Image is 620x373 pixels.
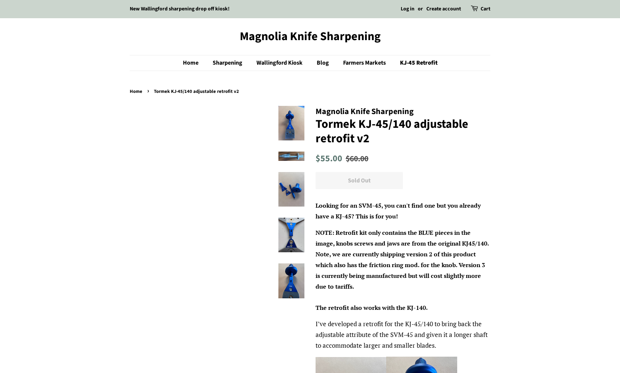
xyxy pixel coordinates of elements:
img: Tormek KJ-45/140 adjustable retrofit v2 [278,172,304,207]
a: Home [183,55,206,71]
span: Tormek KJ-45/140 adjustable retrofit v2 [154,88,241,95]
span: $55.00 [316,152,342,165]
a: Home [130,88,144,95]
a: Farmers Markets [338,55,393,71]
a: New Wallingford sharpening drop off kiosk! [130,5,230,13]
span: › [147,86,151,95]
a: KJ-45 Retrofit [394,55,437,71]
a: Wallingford Kiosk [251,55,310,71]
li: or [418,5,423,14]
h1: Tormek KJ-45/140 adjustable retrofit v2 [316,117,490,146]
img: Tormek KJ-45/140 adjustable retrofit v2 [278,106,304,140]
span: Sold Out [348,176,371,185]
span: Magnolia Knife Sharpening [316,106,414,117]
img: Tormek KJ-45/140 adjustable retrofit v2 [278,152,304,161]
img: Tormek KJ-45/140 adjustable retrofit v2 [278,263,304,298]
span: Looking for an SVM-45, you can't find one but you already have a KJ-45? This is for you! [316,201,481,220]
p: I’ve developed a retrofit for the KJ-45/140 to bring back the adjustable attribute of the SVM-45 ... [316,319,490,351]
a: Log in [401,5,414,13]
a: Create account [426,5,461,13]
a: Magnolia Knife Sharpening [130,29,490,43]
img: Tormek KJ-45/140 adjustable retrofit v2 [278,218,304,252]
button: Sold Out [316,172,403,189]
s: $60.00 [346,153,368,165]
a: Sharpening [207,55,250,71]
a: Blog [311,55,336,71]
nav: breadcrumbs [130,88,490,96]
span: NOTE: Retrofit kit only contains the BLUE pieces in the image, knobs screws and jaws are from the... [316,228,489,312]
a: Cart [481,5,490,14]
